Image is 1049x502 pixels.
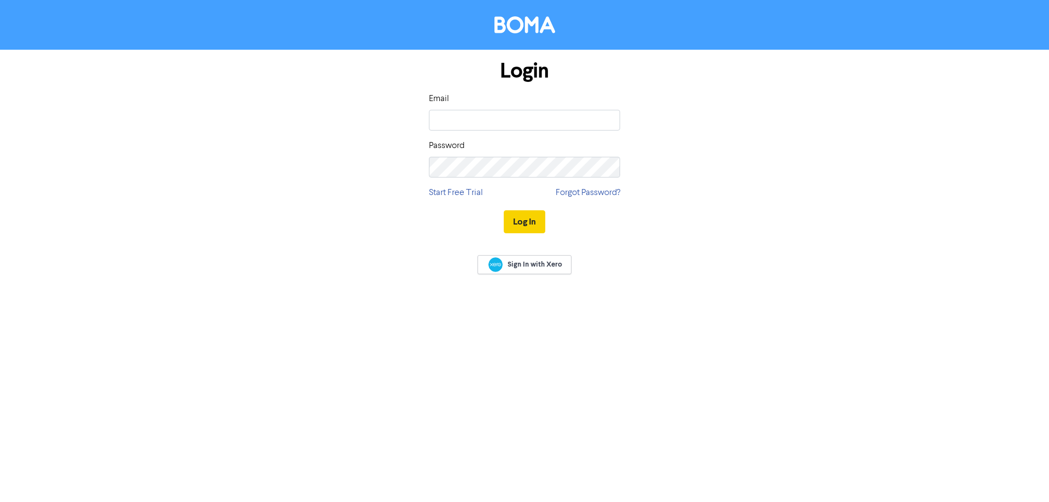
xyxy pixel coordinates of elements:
[494,16,555,33] img: BOMA Logo
[429,186,483,199] a: Start Free Trial
[478,255,571,274] a: Sign In with Xero
[556,186,620,199] a: Forgot Password?
[429,139,464,152] label: Password
[994,450,1049,502] iframe: Chat Widget
[508,259,562,269] span: Sign In with Xero
[488,257,503,272] img: Xero logo
[429,58,620,84] h1: Login
[429,92,449,105] label: Email
[504,210,545,233] button: Log In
